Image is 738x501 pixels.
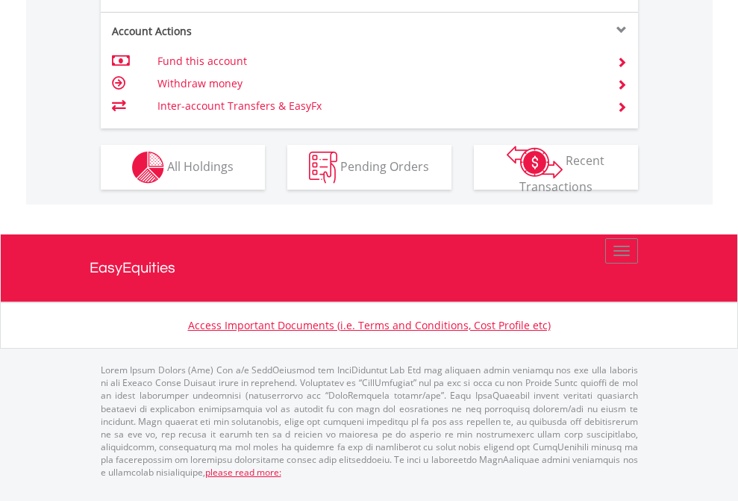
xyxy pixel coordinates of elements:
[167,158,234,174] span: All Holdings
[157,72,598,95] td: Withdraw money
[309,152,337,184] img: pending_instructions-wht.png
[340,158,429,174] span: Pending Orders
[205,466,281,479] a: please read more:
[157,50,598,72] td: Fund this account
[90,234,649,302] a: EasyEquities
[507,146,563,178] img: transactions-zar-wht.png
[188,318,551,332] a: Access Important Documents (i.e. Terms and Conditions, Cost Profile etc)
[287,145,451,190] button: Pending Orders
[101,24,369,39] div: Account Actions
[101,364,638,479] p: Lorem Ipsum Dolors (Ame) Con a/e SeddOeiusmod tem InciDiduntut Lab Etd mag aliquaen admin veniamq...
[101,145,265,190] button: All Holdings
[157,95,598,117] td: Inter-account Transfers & EasyFx
[132,152,164,184] img: holdings-wht.png
[474,145,638,190] button: Recent Transactions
